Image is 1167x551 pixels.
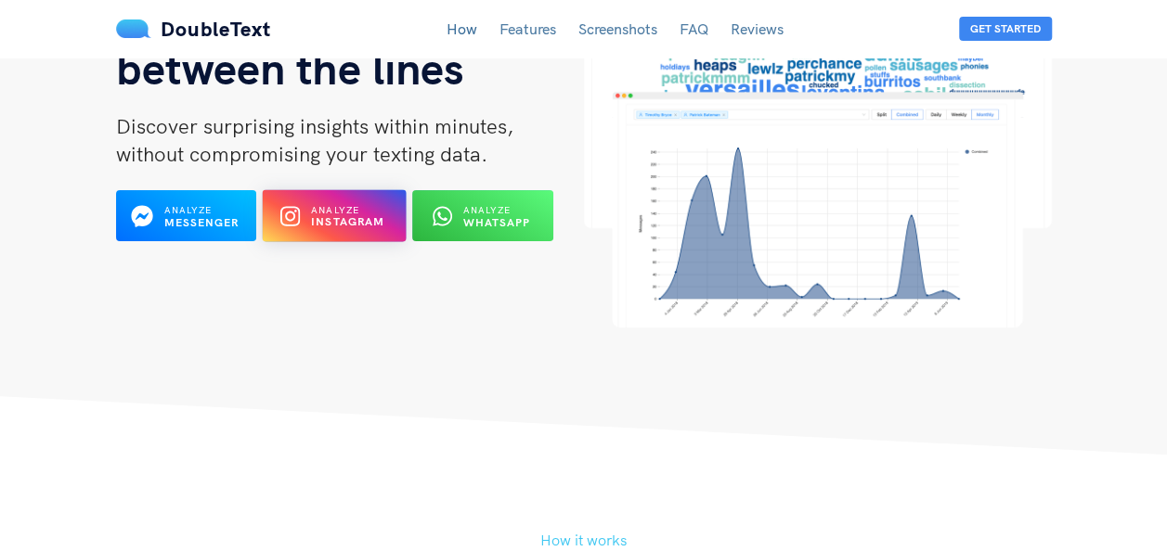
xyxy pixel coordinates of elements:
[578,19,657,38] a: Screenshots
[263,190,407,242] button: Analyze Instagram
[447,19,477,38] a: How
[116,40,464,96] span: between the lines
[959,17,1052,41] button: Get Started
[116,190,257,241] button: Analyze Messenger
[116,113,513,139] span: Discover surprising insights within minutes,
[680,19,708,38] a: FAQ
[731,19,784,38] a: Reviews
[412,214,553,231] a: Analyze WhatsApp
[264,214,405,231] a: Analyze Instagram
[116,19,151,38] img: mS3x8y1f88AAAAABJRU5ErkJggg==
[311,204,359,216] span: Analyze
[164,204,212,216] span: Analyze
[164,215,239,229] b: Messenger
[116,214,257,231] a: Analyze Messenger
[116,141,487,167] span: without compromising your texting data.
[499,19,556,38] a: Features
[311,215,385,229] b: Instagram
[161,16,271,42] span: DoubleText
[116,16,271,42] a: DoubleText
[463,204,511,216] span: Analyze
[463,215,530,229] b: WhatsApp
[412,190,553,241] button: Analyze WhatsApp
